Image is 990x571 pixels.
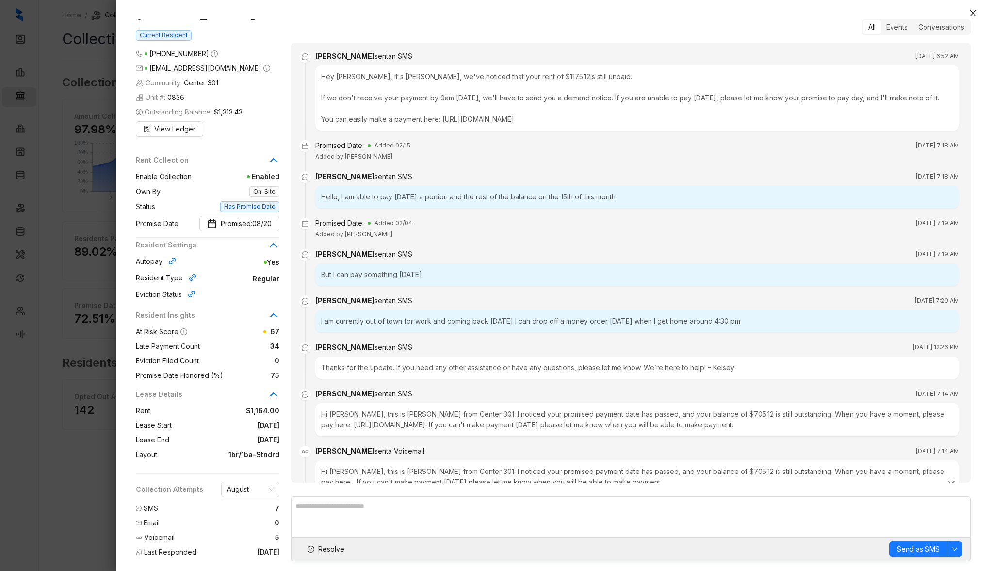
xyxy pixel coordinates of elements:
img: Promise Date [207,219,217,228]
span: message [299,342,311,354]
span: message [299,51,311,63]
span: message [299,295,311,307]
span: Center 301 [184,78,218,88]
img: Last Responded Icon [136,549,142,555]
img: Voicemail Icon [136,535,142,541]
span: sent an SMS [374,172,412,180]
span: Lease Details [136,389,268,400]
span: message [299,171,311,183]
span: Layout [136,449,157,460]
div: Hello, I am able to pay [DATE] a portion and the rest of the balance on the 15th of this month [315,186,959,208]
span: Own By [136,186,161,197]
img: building-icon [136,79,144,87]
span: Added 02/04 [374,218,412,228]
span: phone [136,50,143,57]
div: Hey [PERSON_NAME], it's [PERSON_NAME], we've noticed that your rent of $1175.12is still unpaid. I... [315,65,959,131]
div: Promised Date: [315,140,364,151]
span: Outstanding Balance: [136,107,243,117]
span: 67 [270,327,279,336]
span: 0 [199,356,279,366]
span: Last Responded [144,547,196,557]
div: Resident Settings [136,240,279,256]
span: Added by [PERSON_NAME] [315,153,392,160]
span: 0836 [167,92,184,103]
div: [PERSON_NAME] [315,295,412,306]
span: [DATE] 7:14 AM [916,446,959,456]
span: Lease Start [136,420,172,431]
div: I am currently out of town for work and coming back [DATE] I can drop off a money order [DATE] wh... [315,310,959,332]
span: close [969,9,977,17]
span: [DATE] 7:20 AM [915,296,959,306]
span: 1br/1ba-Stndrd [157,449,279,460]
span: Added by [PERSON_NAME] [315,230,392,238]
span: Yes [180,257,279,268]
span: Promise Date Honored (%) [136,370,223,381]
span: Send as SMS [897,544,940,555]
span: [PHONE_NUMBER] [149,49,209,58]
div: Hi [PERSON_NAME], this is [PERSON_NAME] from Center 301. I noticed your promised payment date has... [315,403,959,436]
button: Promise DatePromised: 08/20 [199,216,279,231]
span: file-search [144,126,150,132]
span: mail [136,65,143,72]
span: Late Payment Count [136,341,200,352]
span: Added 02/15 [374,141,410,150]
div: [PERSON_NAME] [315,342,412,353]
span: 34 [200,341,279,352]
span: Current Resident [136,30,192,41]
span: Community: [136,78,218,88]
button: Resolve [299,541,353,557]
span: 0 [275,518,279,528]
span: sent an SMS [374,250,412,258]
span: [DATE] 7:18 AM [916,172,959,181]
div: [PERSON_NAME] [315,171,412,182]
span: sent an SMS [374,343,412,351]
button: Close [967,7,979,19]
span: message [299,389,311,400]
div: [PERSON_NAME] [315,446,424,457]
div: Promised Date: [315,218,364,228]
span: $1,313.43 [214,107,243,117]
div: Eviction Status [136,289,199,302]
span: SMS [144,503,158,514]
div: But I can pay something [DATE] [315,263,959,286]
span: [DATE] [172,420,279,431]
span: [DATE] 7:19 AM [916,249,959,259]
div: Thanks for the update. If you need any other assistance or have any questions, please let me know... [315,357,959,379]
span: Has Promise Date [220,201,279,212]
span: [EMAIL_ADDRESS][DOMAIN_NAME] [149,64,261,72]
span: info-circle [263,65,270,72]
span: Unit #: [136,92,184,103]
div: [PERSON_NAME] [315,51,412,62]
span: info-circle [211,50,218,57]
button: Send as SMS [889,541,947,557]
span: Regular [200,274,279,284]
div: Hi [PERSON_NAME], this is [PERSON_NAME] from Center 301. I noticed your promised payment date has... [321,466,953,488]
span: [DATE] [258,547,279,557]
span: Promise Date [136,218,179,229]
span: Enabled [192,171,279,182]
div: [PERSON_NAME] [315,249,412,260]
span: Resident Insights [136,310,268,321]
span: sent an SMS [374,390,412,398]
span: Lease End [136,435,169,445]
span: dollar [136,109,143,115]
span: message [136,506,142,511]
span: sent an SMS [374,52,412,60]
div: Conversations [913,20,970,34]
span: Eviction Filed Count [136,356,199,366]
span: info-circle [180,328,187,335]
span: mail [136,520,142,526]
span: Status [136,201,155,212]
span: Promised: [221,218,272,229]
div: Resident Type [136,273,200,285]
div: Autopay [136,256,180,269]
div: Events [881,20,913,34]
span: [DATE] 7:14 AM [916,389,959,399]
span: message [299,249,311,261]
span: Email [144,518,160,528]
span: Voicemail [144,532,175,543]
span: On-Site [249,186,279,197]
span: calendar [299,140,311,152]
span: Collection Attempts [136,484,203,495]
div: segmented control [862,19,971,35]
